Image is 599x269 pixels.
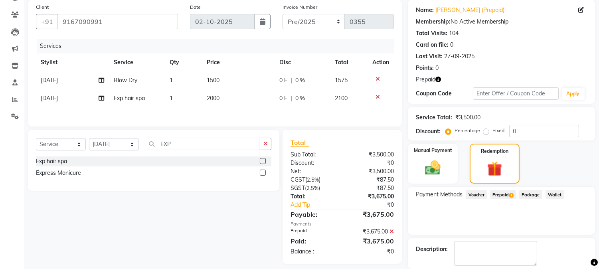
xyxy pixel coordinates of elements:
[450,41,453,49] div: 0
[285,192,342,201] div: Total:
[416,245,448,253] div: Description:
[291,94,292,103] span: |
[562,88,585,100] button: Apply
[416,29,447,38] div: Total Visits:
[368,53,394,71] th: Action
[285,247,342,256] div: Balance :
[285,236,342,246] div: Paid:
[285,159,342,167] div: Discount:
[291,176,305,183] span: CGST
[416,18,451,26] div: Membership:
[342,247,400,256] div: ₹0
[473,87,558,100] input: Enter Offer / Coupon Code
[342,210,400,219] div: ₹3,675.00
[306,185,318,191] span: 2.5%
[285,227,342,236] div: Prepaid
[285,184,342,192] div: ( )
[145,138,260,150] input: Search or Scan
[36,4,49,11] label: Client
[291,76,292,85] span: |
[342,227,400,236] div: ₹3,675.00
[416,89,473,98] div: Coupon Code
[342,150,400,159] div: ₹3,500.00
[416,64,434,72] div: Points:
[335,77,348,84] span: 1575
[481,148,508,155] label: Redemption
[519,190,542,199] span: Package
[285,201,352,209] a: Add Tip
[285,176,342,184] div: ( )
[37,39,400,53] div: Services
[295,94,305,103] span: 0 %
[416,113,452,122] div: Service Total:
[435,64,439,72] div: 0
[291,138,309,147] span: Total
[335,95,348,102] span: 2100
[546,190,564,199] span: Wallet
[275,53,330,71] th: Disc
[114,77,137,84] span: Blow Dry
[190,4,201,11] label: Date
[482,160,506,178] img: _gift.svg
[342,236,400,246] div: ₹3,675.00
[207,95,219,102] span: 2000
[342,192,400,201] div: ₹3,675.00
[279,76,287,85] span: 0 F
[291,184,305,192] span: SGST
[114,95,145,102] span: Exp hair spa
[416,127,441,136] div: Discount:
[466,190,487,199] span: Voucher
[36,169,81,177] div: Express Manicure
[283,4,317,11] label: Invoice Number
[291,221,394,227] div: Payments
[170,95,173,102] span: 1
[109,53,165,71] th: Service
[416,75,435,84] span: Prepaid
[449,29,459,38] div: 104
[170,77,173,84] span: 1
[435,6,504,14] a: [PERSON_NAME] (Prepaid)
[416,6,434,14] div: Name:
[295,76,305,85] span: 0 %
[414,147,452,154] label: Manual Payment
[490,190,516,199] span: Prepaid
[492,127,504,134] label: Fixed
[41,95,58,102] span: [DATE]
[307,176,319,183] span: 2.5%
[416,18,587,26] div: No Active Membership
[416,41,449,49] div: Card on file:
[455,127,480,134] label: Percentage
[509,193,514,198] span: 1
[455,113,480,122] div: ₹3,500.00
[207,77,219,84] span: 1500
[444,52,474,61] div: 27-09-2025
[57,14,178,29] input: Search by Name/Mobile/Email/Code
[36,14,58,29] button: +91
[285,167,342,176] div: Net:
[202,53,275,71] th: Price
[285,150,342,159] div: Sub Total:
[279,94,287,103] span: 0 F
[165,53,202,71] th: Qty
[416,52,443,61] div: Last Visit:
[352,201,400,209] div: ₹0
[342,184,400,192] div: ₹87.50
[330,53,368,71] th: Total
[285,210,342,219] div: Payable:
[342,159,400,167] div: ₹0
[416,190,463,199] span: Payment Methods
[41,77,58,84] span: [DATE]
[36,53,109,71] th: Stylist
[420,159,445,177] img: _cash.svg
[342,167,400,176] div: ₹3,500.00
[342,176,400,184] div: ₹87.50
[36,157,67,166] div: Exp hair spa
